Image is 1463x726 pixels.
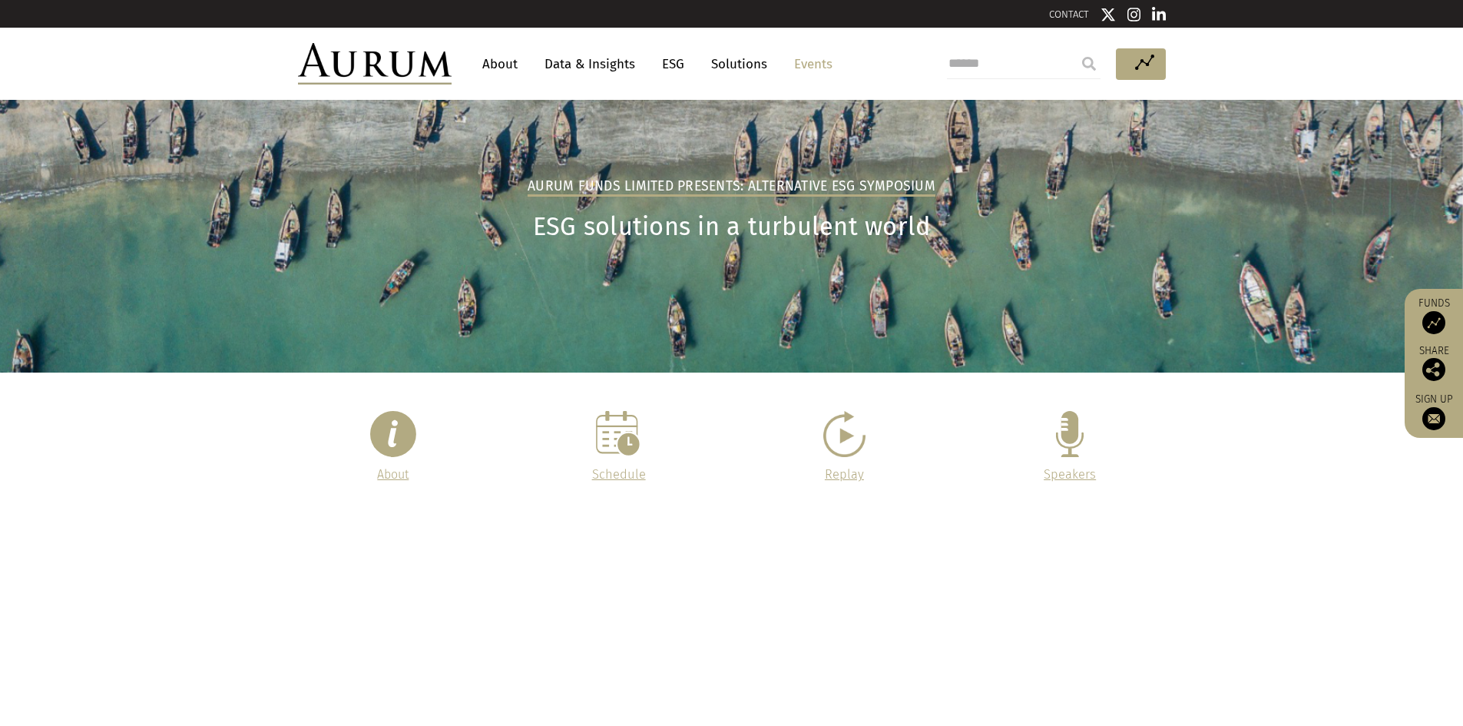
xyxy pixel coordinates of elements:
a: Solutions [703,50,775,78]
img: Instagram icon [1127,7,1141,22]
a: ESG [654,50,692,78]
a: Sign up [1412,393,1455,430]
a: About [475,50,525,78]
div: Share [1412,346,1455,381]
a: About [377,467,409,482]
img: Twitter icon [1101,7,1116,22]
a: Funds [1412,297,1455,334]
a: Events [786,50,832,78]
h1: ESG solutions in a turbulent world [298,212,1166,242]
a: CONTACT [1049,8,1089,20]
img: Aurum [298,43,452,85]
img: Share this post [1422,358,1445,381]
a: Schedule [592,467,646,482]
img: Sign up to our newsletter [1422,407,1445,430]
img: Access Funds [1422,311,1445,334]
a: Data & Insights [537,50,643,78]
h2: Aurum Funds Limited Presents: Alternative ESG Symposium [528,178,935,197]
a: Replay [825,467,864,482]
input: Submit [1074,48,1104,79]
a: Speakers [1044,467,1096,482]
img: Linkedin icon [1152,7,1166,22]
